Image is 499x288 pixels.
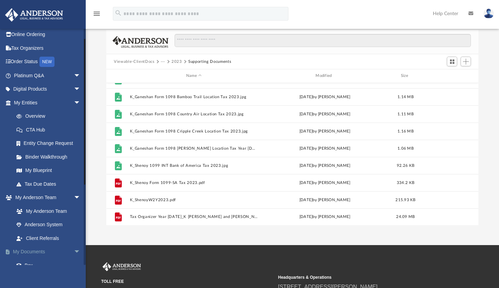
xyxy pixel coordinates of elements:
span: 334.2 KB [397,181,414,184]
a: Tax Organizers [5,41,91,55]
a: Binder Walkthrough [10,150,91,164]
span: 1.11 MB [397,112,414,116]
button: K_Ganeshan Form 1098 Bamboo Trail Location Tax 2023.jpg [130,95,258,99]
span: arrow_drop_down [74,191,87,205]
div: [DATE] by [PERSON_NAME] [261,145,389,151]
span: 24.09 MB [396,215,415,219]
div: [DATE] by [PERSON_NAME] [261,180,389,186]
span: arrow_drop_down [74,245,87,259]
i: search [115,9,122,17]
input: Search files and folders [175,34,471,47]
img: User Pic [484,9,494,19]
a: My Blueprint [10,164,87,177]
span: arrow_drop_down [74,82,87,96]
span: arrow_drop_down [74,69,87,83]
i: menu [93,10,101,18]
button: Supporting Documents [188,59,231,65]
img: Anderson Advisors Platinum Portal [3,8,65,22]
a: menu [93,13,101,18]
div: [DATE] by [PERSON_NAME] [261,214,389,220]
span: 1.14 MB [397,95,414,99]
div: Modified [261,73,389,79]
a: My Anderson Team [10,204,84,218]
div: [DATE] by [PERSON_NAME] [261,197,389,203]
button: 2023 [171,59,182,65]
span: 1.06 MB [397,146,414,150]
button: K_Shenoy 1099 INT Bank of America Tax 2023.jpg [130,163,258,168]
a: Box [10,258,87,272]
div: id [423,73,471,79]
div: Name [130,73,258,79]
a: My Entitiesarrow_drop_down [5,96,91,110]
button: Switch to Grid View [447,57,457,66]
img: Anderson Advisors Platinum Portal [101,262,142,271]
button: K_Ganeshan Form 1098 [PERSON_NAME] Location Tax Year [DATE].jpg [130,146,258,151]
span: 92.26 KB [397,163,414,167]
a: Order StatusNEW [5,55,91,69]
span: arrow_drop_down [74,96,87,110]
div: id [109,73,127,79]
small: TOLL FREE [101,278,273,285]
a: My Documentsarrow_drop_down [5,245,91,259]
div: [DATE] by [PERSON_NAME] [261,94,389,100]
a: CTA Hub [10,123,91,137]
a: Client Referrals [10,231,87,245]
span: 215.93 KB [396,198,416,201]
div: [DATE] by [PERSON_NAME] [261,162,389,169]
a: My Anderson Teamarrow_drop_down [5,191,87,205]
a: Entity Change Request [10,137,91,150]
button: K_Ganeshan Form 1098 Cripple Creek Location Tax 2023.jpg [130,129,258,134]
button: Viewable-ClientDocs [114,59,154,65]
a: Tax Due Dates [10,177,91,191]
a: Platinum Q&Aarrow_drop_down [5,69,91,82]
span: 1.16 MB [397,129,414,133]
a: Anderson System [10,218,87,232]
a: Online Ordering [5,28,91,42]
button: K_ShenoyW2Y2023.pdf [130,198,258,202]
button: K_Shenoy Form 1099-SA Tax 2023.pdf [130,181,258,185]
button: Add [461,57,471,66]
a: Digital Productsarrow_drop_down [5,82,91,96]
small: Headquarters & Operations [278,274,450,280]
a: Overview [10,110,91,123]
div: NEW [39,57,55,67]
div: [DATE] by [PERSON_NAME] [261,128,389,134]
button: Tax Organizer Year [DATE]_K [PERSON_NAME] and [PERSON_NAME].pdf [130,215,258,219]
button: K_Ganeshan Form 1098 Country Air Location Tax 2023.jpg [130,112,258,116]
div: Size [392,73,419,79]
button: ··· [161,59,165,65]
div: [DATE] by [PERSON_NAME] [261,111,389,117]
div: grid [106,83,478,226]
